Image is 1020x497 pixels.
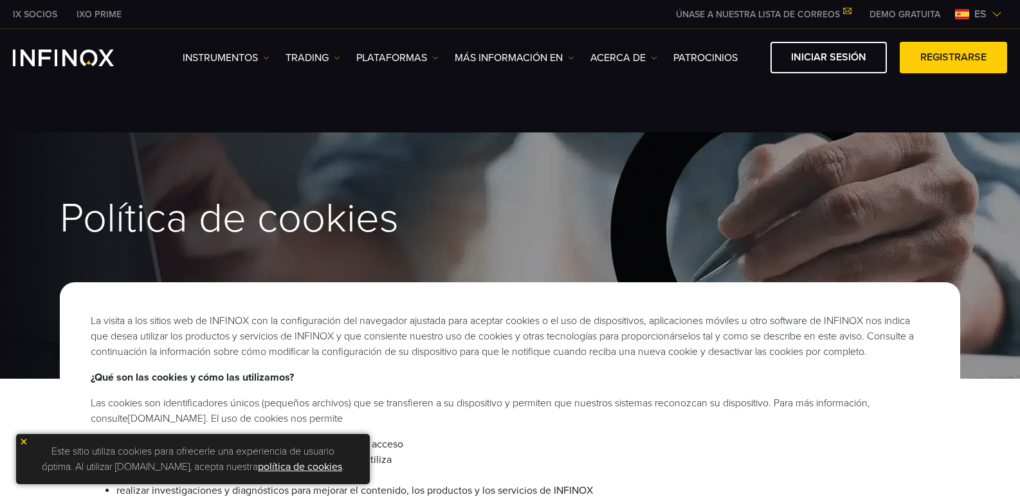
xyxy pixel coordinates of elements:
a: TRADING [286,50,340,66]
a: INFINOX [3,8,67,21]
li: determinar el tipo de navegador y la configuración que utiliza [116,452,929,467]
a: Iniciar sesión [770,42,887,73]
p: La visita a los sitios web de INFINOX con la configuración del navegador ajustada para aceptar co... [91,313,929,359]
a: [DOMAIN_NAME] [128,412,206,425]
h1: Política de cookies [60,197,960,240]
a: Instrumentos [183,50,269,66]
a: política de cookies [258,460,342,473]
a: Más información en [455,50,574,66]
a: Registrarse [900,42,1007,73]
p: ¿Qué son las cookies y cómo las utilizamos? [91,370,929,385]
a: ÚNASE A NUESTRA LISTA DE CORREOS [666,9,860,20]
li: prevenir actividades fraudulentas y mejorar la seguridad [116,467,929,483]
a: INFINOX Logo [13,50,144,66]
a: INFINOX [67,8,131,21]
a: INFINOX MENU [860,8,950,21]
li: identificarle cuando inicia sesión y recordar sus datos de acceso [116,437,929,452]
span: es [969,6,992,22]
img: yellow close icon [19,437,28,446]
p: Este sitio utiliza cookies para ofrecerle una experiencia de usuario óptima. Al utilizar [DOMAIN_... [23,440,363,478]
a: Patrocinios [673,50,738,66]
li: Las cookies son identificadores únicos (pequeños archivos) que se transfieren a su dispositivo y ... [91,395,929,426]
a: ACERCA DE [590,50,657,66]
a: PLATAFORMAS [356,50,439,66]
